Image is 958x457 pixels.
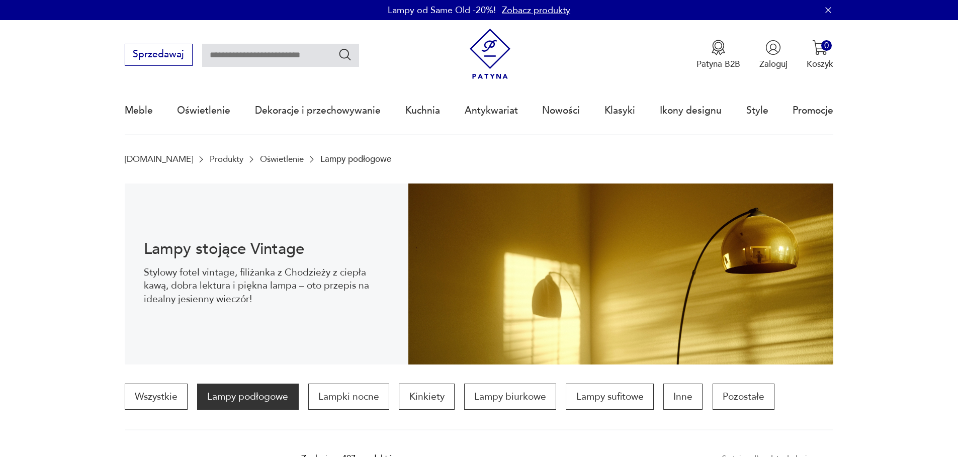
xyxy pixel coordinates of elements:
a: Meble [125,87,153,134]
button: Szukaj [338,47,353,62]
a: Oświetlenie [177,87,230,134]
div: 0 [821,40,832,51]
button: Zaloguj [759,40,788,70]
p: Koszyk [807,58,833,70]
p: Lampy podłogowe [320,154,391,164]
p: Stylowy fotel vintage, filiżanka z Chodzieży z ciepła kawą, dobra lektura i piękna lampa – oto pr... [144,266,389,306]
button: 0Koszyk [807,40,833,70]
a: Kuchnia [405,87,440,134]
a: Pozostałe [713,384,774,410]
a: Oświetlenie [260,154,304,164]
a: Antykwariat [465,87,518,134]
img: Patyna - sklep z meblami i dekoracjami vintage [465,29,515,79]
a: Klasyki [604,87,635,134]
img: Ikona koszyka [812,40,828,55]
a: Ikony designu [660,87,722,134]
a: Sprzedawaj [125,51,193,59]
a: Lampy podłogowe [197,384,298,410]
a: Style [746,87,768,134]
a: Produkty [210,154,243,164]
p: Patyna B2B [696,58,740,70]
img: Ikona medalu [711,40,726,55]
a: Inne [663,384,703,410]
a: Lampy sufitowe [566,384,653,410]
button: Patyna B2B [696,40,740,70]
button: Sprzedawaj [125,44,193,66]
a: Nowości [542,87,580,134]
a: Zobacz produkty [502,4,570,17]
h1: Lampy stojące Vintage [144,242,389,256]
a: Dekoracje i przechowywanie [255,87,381,134]
a: Promocje [793,87,833,134]
a: Ikona medaluPatyna B2B [696,40,740,70]
img: Ikonka użytkownika [765,40,781,55]
p: Zaloguj [759,58,788,70]
a: [DOMAIN_NAME] [125,154,193,164]
a: Lampy biurkowe [464,384,556,410]
img: 10e6338538aad63f941a4120ddb6aaec.jpg [408,184,834,364]
a: Lampki nocne [308,384,389,410]
p: Lampy od Same Old -20%! [388,4,496,17]
a: Wszystkie [125,384,188,410]
a: Kinkiety [399,384,454,410]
